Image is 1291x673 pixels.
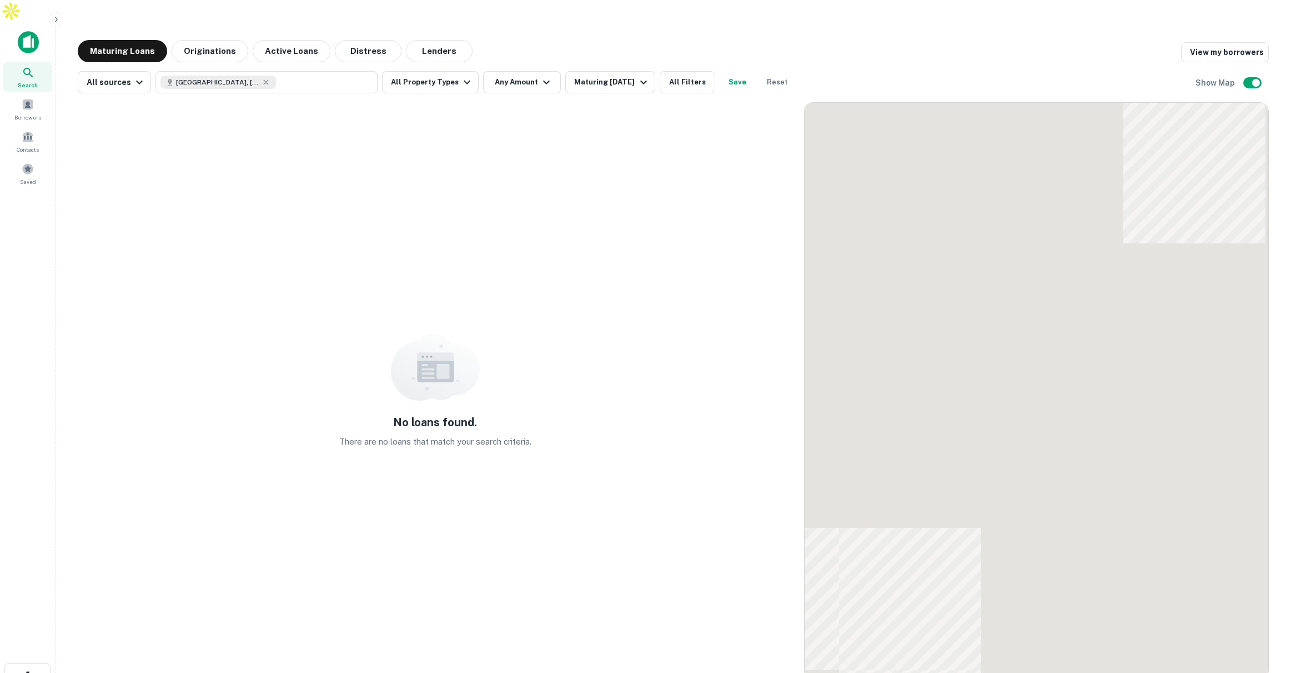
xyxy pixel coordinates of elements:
button: [GEOGRAPHIC_DATA], [GEOGRAPHIC_DATA], [GEOGRAPHIC_DATA] [155,71,378,93]
p: There are no loans that match your search criteria. [339,435,531,448]
span: Search [18,81,38,89]
span: Borrowers [14,113,41,122]
a: Saved [3,158,52,188]
h6: Show Map [1195,77,1237,89]
button: Lenders [406,40,473,62]
button: Distress [335,40,401,62]
button: Save your search to get updates of matches that match your search criteria. [720,71,755,93]
button: Any Amount [483,71,561,93]
a: Borrowers [3,94,52,124]
button: Maturing [DATE] [565,71,655,93]
span: [GEOGRAPHIC_DATA], [GEOGRAPHIC_DATA], [GEOGRAPHIC_DATA] [176,77,259,87]
button: Active Loans [253,40,330,62]
div: Maturing [DATE] [574,76,650,89]
button: Maturing Loans [78,40,167,62]
button: All sources [78,71,151,93]
iframe: Chat Widget [1235,584,1291,637]
span: Saved [20,177,36,186]
span: Contacts [17,145,39,154]
div: All sources [87,76,146,89]
a: Contacts [3,126,52,156]
button: All Filters [660,71,715,93]
img: capitalize-icon.png [18,31,39,53]
button: All Property Types [382,71,479,93]
h5: No loans found. [393,414,477,431]
a: Search [3,62,52,92]
button: Reset [760,71,795,93]
img: empty content [391,334,480,401]
a: View my borrowers [1181,42,1269,62]
button: Originations [172,40,248,62]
